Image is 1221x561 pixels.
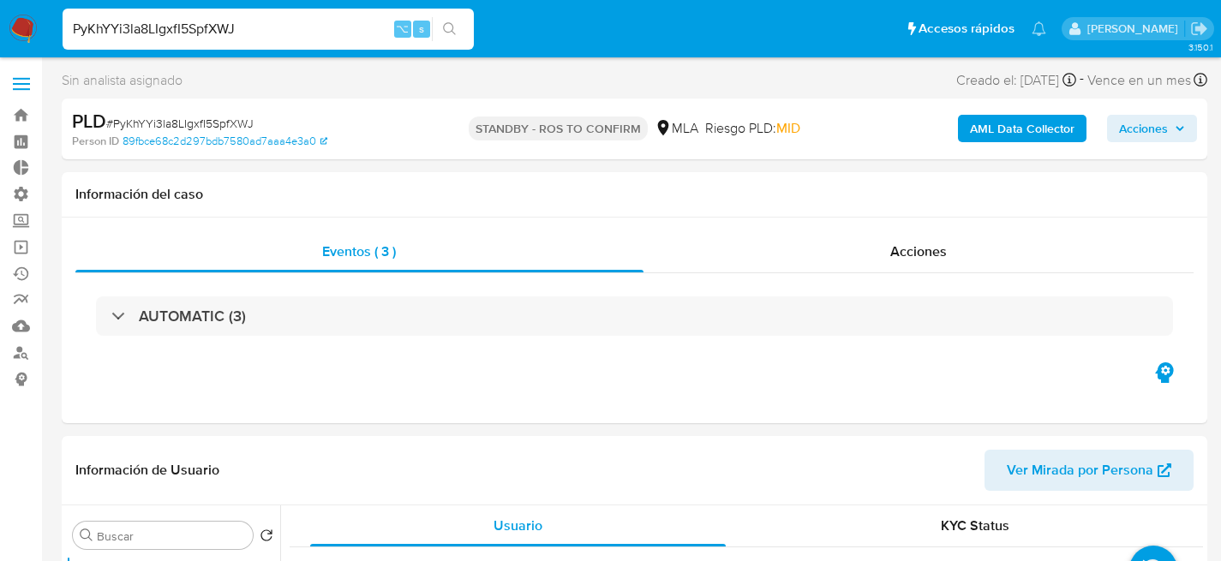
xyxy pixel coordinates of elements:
[139,307,246,325] h3: AUTOMATIC (3)
[1080,69,1084,92] span: -
[890,242,947,261] span: Acciones
[1190,20,1208,38] a: Salir
[956,69,1076,92] div: Creado el: [DATE]
[75,462,219,479] h1: Información de Usuario
[123,134,327,149] a: 89fbce68c2d297bdb7580ad7aaa4e3a0
[396,21,409,37] span: ⌥
[419,21,424,37] span: s
[106,115,254,132] span: # PyKhYYi3la8LIgxfI5SpfXWJ
[705,119,800,138] span: Riesgo PLD:
[469,116,648,140] p: STANDBY - ROS TO CONFIRM
[72,107,106,134] b: PLD
[322,242,396,261] span: Eventos ( 3 )
[75,186,1194,203] h1: Información del caso
[958,115,1086,142] button: AML Data Collector
[62,71,183,90] span: Sin analista asignado
[1119,115,1168,142] span: Acciones
[1087,21,1184,37] p: facundo.marin@mercadolibre.com
[1107,115,1197,142] button: Acciones
[97,528,246,544] input: Buscar
[776,118,800,138] span: MID
[985,450,1194,491] button: Ver Mirada por Persona
[655,119,698,138] div: MLA
[80,528,93,542] button: Buscar
[63,18,474,40] input: Buscar usuario o caso...
[96,296,1173,336] div: AUTOMATIC (3)
[432,17,467,41] button: search-icon
[260,528,273,547] button: Volver al orden por defecto
[1032,21,1046,36] a: Notificaciones
[72,134,119,149] b: Person ID
[919,20,1015,38] span: Accesos rápidos
[494,516,542,535] span: Usuario
[970,115,1074,142] b: AML Data Collector
[1087,71,1191,90] span: Vence en un mes
[1007,450,1153,491] span: Ver Mirada por Persona
[941,516,1009,535] span: KYC Status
